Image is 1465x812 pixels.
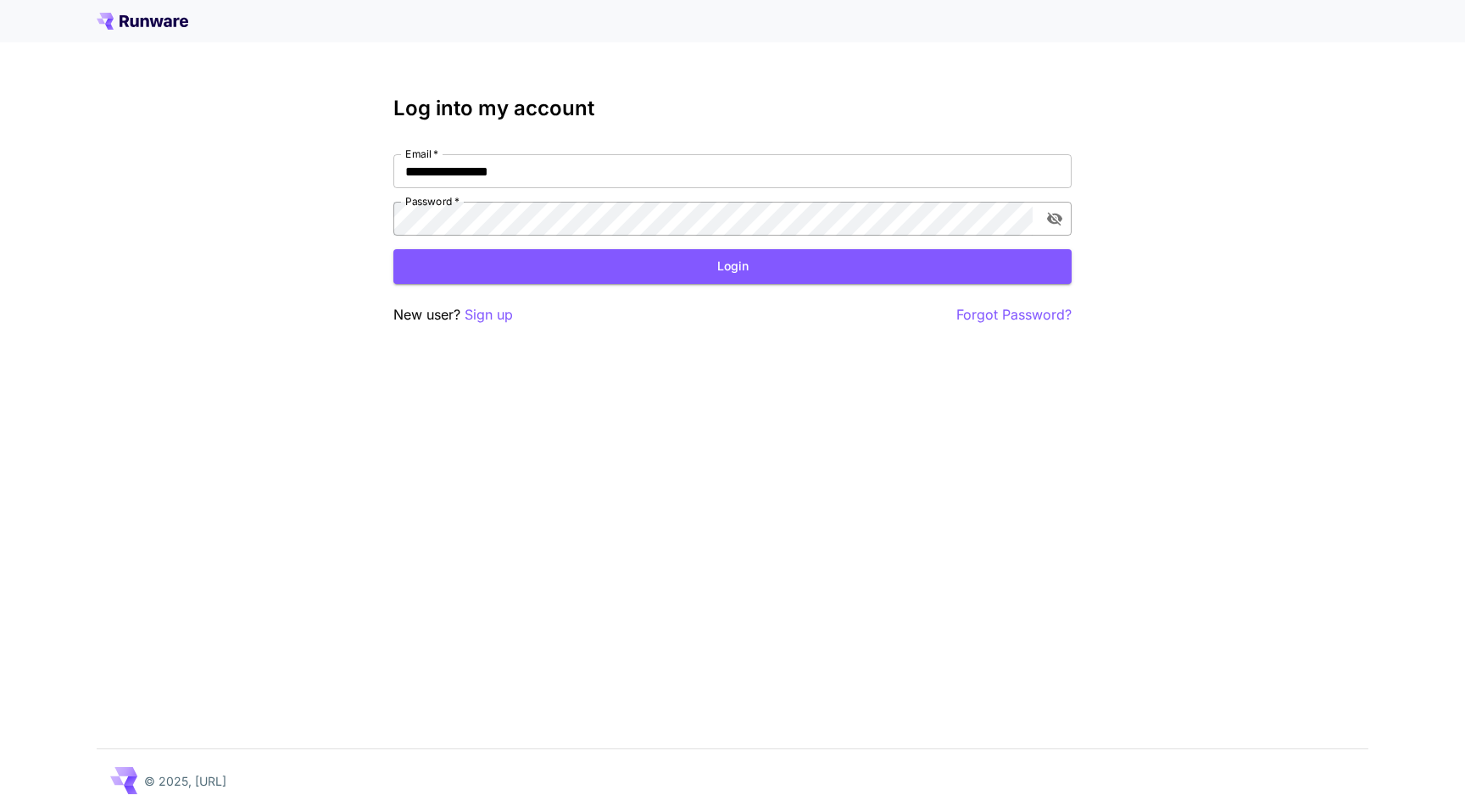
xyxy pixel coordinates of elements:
button: Sign up [465,304,513,325]
p: © 2025, [URL] [144,772,226,790]
button: Forgot Password? [956,304,1072,325]
button: Login [393,249,1072,284]
p: New user? [393,304,513,325]
label: Password [405,194,460,209]
button: toggle password visibility [1039,203,1070,234]
label: Email [405,147,438,161]
h3: Log into my account [393,97,1072,120]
